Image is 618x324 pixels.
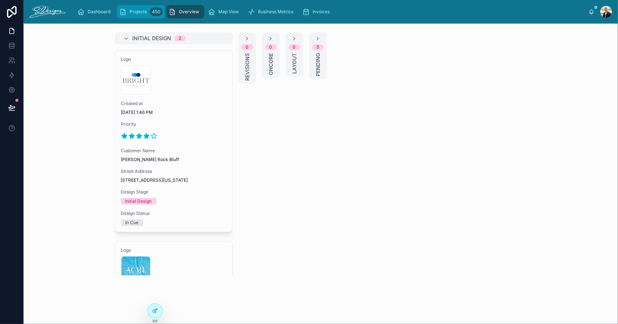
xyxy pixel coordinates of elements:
div: 5 [317,44,319,50]
span: Initial Design [133,35,172,42]
span: Priority [121,121,226,127]
span: Oncore [267,53,275,75]
div: In Cue [126,219,139,226]
span: Logo [121,247,226,253]
span: Customer Name [121,148,226,154]
span: Street Address [121,168,226,174]
a: Map View [206,5,244,18]
span: Design Status [121,210,226,216]
div: 2 [179,35,181,41]
div: scrollable content [71,4,589,20]
span: Design Stage [121,189,226,195]
span: Business Metrics [258,9,293,15]
a: Invoices [300,5,335,18]
span: Overview [179,9,199,15]
img: App logo [29,6,66,18]
span: Logo [121,56,226,62]
a: Overview [166,5,204,18]
span: Dashboard [88,9,110,15]
a: LogoCreated at[DATE] 1:46 PMPriorityCustomer Name[PERSON_NAME] Rock BluffStreet Address[STREET_AD... [115,50,233,232]
div: 0 [269,44,272,50]
span: [DATE] 1:46 PM [121,109,226,115]
div: 0 [246,44,249,50]
span: Projects [130,9,147,15]
span: [STREET_ADDRESS][US_STATE] [121,177,226,183]
span: Map View [218,9,239,15]
a: Dashboard [75,5,116,18]
span: Revisions [244,53,251,81]
span: Invoices [312,9,330,15]
a: Projects450 [117,5,165,18]
div: 0 [293,44,296,50]
span: Layout [291,53,298,74]
span: Pending [314,53,322,76]
div: 450 [150,7,163,16]
span: Created at [121,101,226,107]
div: Initial Design [126,198,152,205]
a: Business Metrics [246,5,299,18]
span: [PERSON_NAME] Rock Bluff [121,157,226,163]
